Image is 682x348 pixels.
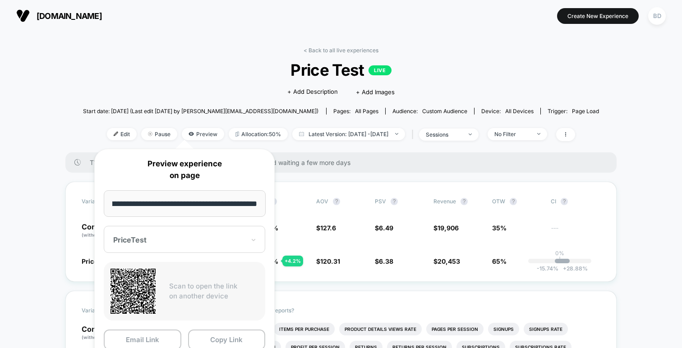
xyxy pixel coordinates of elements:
[537,265,558,272] span: -15.74 %
[82,198,131,205] span: Variation
[422,108,467,114] span: Custom Audience
[558,265,588,272] span: 28.88 %
[107,128,137,140] span: Edit
[90,159,599,166] span: There are still no statistically significant results. We recommend waiting a few more days
[169,281,258,302] p: Scan to open the link on another device
[572,108,599,114] span: Page Load
[561,198,568,205] button: ?
[274,323,335,335] li: Items Per Purchase
[433,224,459,232] span: $
[379,257,393,265] span: 6.38
[433,198,456,205] span: Revenue
[461,198,468,205] button: ?
[16,9,30,23] img: Visually logo
[299,132,304,136] img: calendar
[333,198,340,205] button: ?
[333,108,378,114] div: Pages:
[37,11,102,21] span: [DOMAIN_NAME]
[369,65,391,75] p: LIVE
[82,307,131,314] span: Variation
[537,133,540,135] img: end
[375,198,386,205] span: PSV
[494,131,530,137] div: No Filter
[304,47,378,54] a: < Back to all live experiences
[492,257,507,265] span: 65%
[488,323,519,335] li: Signups
[392,108,467,114] div: Audience:
[426,131,462,138] div: sessions
[82,325,138,341] p: Control
[505,108,534,114] span: all devices
[524,323,568,335] li: Signups Rate
[492,198,542,205] span: OTW
[229,128,288,140] span: Allocation: 50%
[292,128,405,140] span: Latest Version: [DATE] - [DATE]
[320,224,336,232] span: 127.6
[235,132,239,137] img: rebalance
[82,223,131,238] p: Control
[375,224,393,232] span: $
[492,224,507,232] span: 35%
[474,108,540,114] span: Device:
[356,88,395,96] span: + Add Images
[316,257,340,265] span: $
[648,7,666,25] div: BD
[375,257,393,265] span: $
[410,128,419,141] span: |
[320,257,340,265] span: 120.31
[287,87,338,96] span: + Add Description
[551,198,600,205] span: CI
[114,132,118,136] img: edit
[282,256,303,266] div: + 4.2 %
[355,108,378,114] span: all pages
[141,128,177,140] span: Pause
[433,257,460,265] span: $
[316,198,328,205] span: AOV
[510,198,517,205] button: ?
[214,307,601,314] p: Would like to see more reports?
[426,323,484,335] li: Pages Per Session
[148,132,152,136] img: end
[109,60,573,79] span: Price Test
[104,158,265,181] p: Preview experience on page
[14,9,105,23] button: [DOMAIN_NAME]
[548,108,599,114] div: Trigger:
[555,250,564,256] p: 0%
[82,232,122,238] span: (without changes)
[469,133,472,135] img: end
[379,224,393,232] span: 6.49
[316,224,336,232] span: $
[438,224,459,232] span: 19,906
[182,128,224,140] span: Preview
[559,256,561,263] p: |
[83,108,318,114] span: Start date: [DATE] (Last edit [DATE] by [PERSON_NAME][EMAIL_ADDRESS][DOMAIN_NAME])
[551,225,600,238] span: ---
[391,198,398,205] button: ?
[395,133,398,135] img: end
[82,334,122,340] span: (without changes)
[563,265,567,272] span: +
[645,7,668,25] button: BD
[82,257,110,265] span: PriceTest
[557,8,639,24] button: Create New Experience
[438,257,460,265] span: 20,453
[339,323,422,335] li: Product Details Views Rate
